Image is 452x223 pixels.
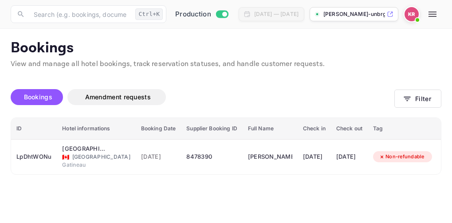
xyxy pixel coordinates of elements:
div: Non-refundable [373,151,430,162]
p: Bookings [11,39,441,57]
div: LpDhtWONu [16,150,51,164]
span: [DATE] [141,152,176,162]
span: Canada [62,154,69,160]
div: Amy Shane-Cohen [248,150,292,164]
span: Production [175,9,211,20]
th: Full Name [243,118,298,140]
div: account-settings tabs [11,89,394,105]
p: View and manage all hotel bookings, track reservation statuses, and handle customer requests. [11,59,441,70]
th: Supplier Booking ID [181,118,242,140]
div: [DATE] — [DATE] [254,10,299,18]
span: Bookings [24,93,52,101]
div: Château Cartier Hotel & Resort, Ascend Hotel Collection [62,145,106,153]
th: Booking Date [136,118,181,140]
div: 8478390 [186,150,237,164]
th: Check in [298,118,331,140]
th: Hotel informations [57,118,136,140]
span: Amendment requests [85,93,151,101]
div: [DATE] [336,150,362,164]
button: Filter [394,90,441,108]
div: Switch to Sandbox mode [172,9,232,20]
input: Search (e.g. bookings, documentation) [28,5,132,23]
div: Gatineau [62,161,130,169]
div: [GEOGRAPHIC_DATA] [62,153,130,161]
th: ID [11,118,57,140]
th: Tag [368,118,437,140]
th: Check out [331,118,368,140]
p: [PERSON_NAME]-unbrg.[PERSON_NAME]... [323,10,385,18]
div: Ctrl+K [135,8,163,20]
img: Kobus Roux [405,7,419,21]
div: [DATE] [303,150,326,164]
